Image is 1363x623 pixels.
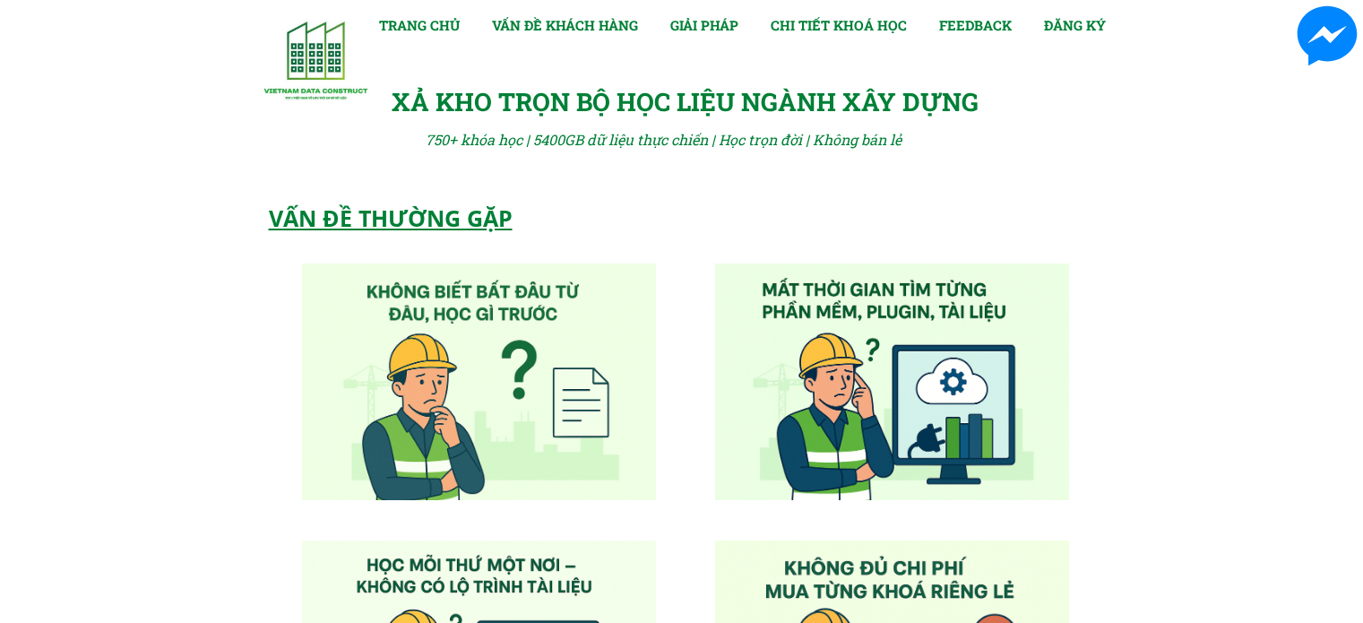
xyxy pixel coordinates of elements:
a: ĐĂNG KÝ [1044,14,1106,36]
div: XẢ KHO TRỌN BỘ HỌC LIỆU NGÀNH XÂY DỰNG [392,82,992,123]
div: VẤN ĐỀ THƯỜNG GẶP [269,200,690,236]
div: 750+ khóa học | 5400GB dữ liệu thực chiến | Học trọn đời | Không bán lẻ [426,128,927,151]
a: TRANG CHỦ [379,14,460,36]
a: VẤN ĐỀ KHÁCH HÀNG [492,14,638,36]
a: GIẢI PHÁP [670,14,738,36]
a: CHI TIẾT KHOÁ HỌC [771,14,907,36]
a: FEEDBACK [939,14,1012,36]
